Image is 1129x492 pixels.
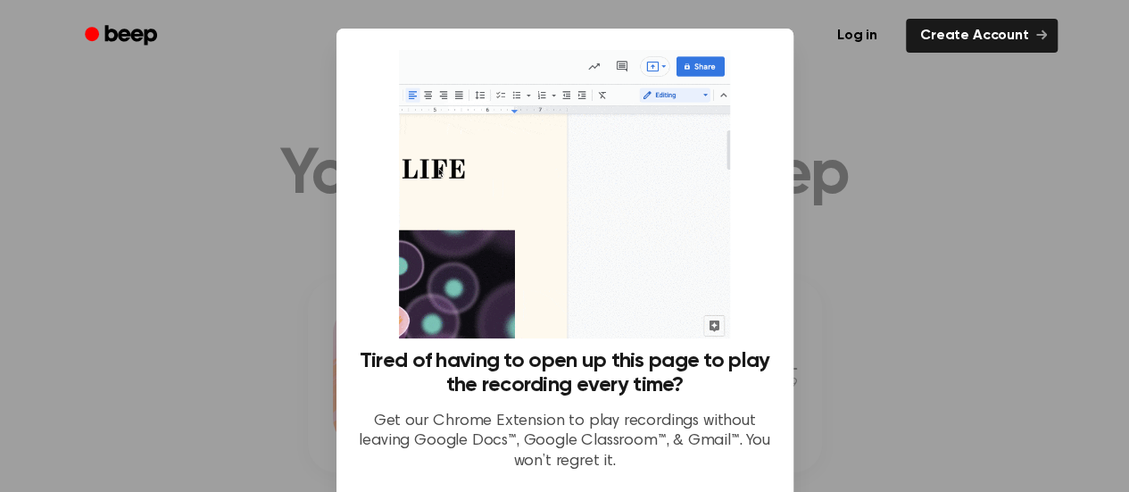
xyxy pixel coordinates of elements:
h3: Tired of having to open up this page to play the recording every time? [358,349,772,397]
img: Beep extension in action [399,50,730,338]
a: Beep [72,19,173,54]
a: Create Account [906,19,1058,53]
a: Log in [819,15,895,56]
p: Get our Chrome Extension to play recordings without leaving Google Docs™, Google Classroom™, & Gm... [358,412,772,472]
